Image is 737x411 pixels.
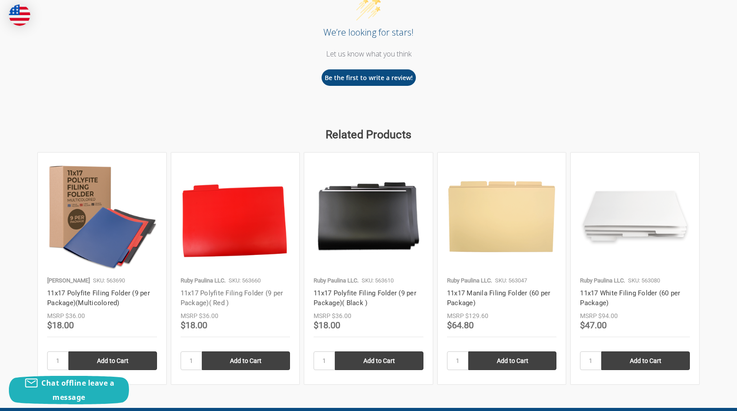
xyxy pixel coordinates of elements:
[362,276,394,285] p: SKU: 563610
[447,162,557,272] img: 11x17 Manila Filing Folder (60 per Package)
[47,320,74,330] span: $18.00
[47,311,64,321] div: MSRP
[580,311,597,321] div: MSRP
[601,351,690,370] input: Add to Cart
[447,289,551,307] a: 11x17 Manila Filing Folder (60 per Package)
[74,49,664,59] div: Let us know what you think
[181,276,226,285] p: Ruby Paulina LLC.
[580,320,607,330] span: $47.00
[628,276,660,285] p: SKU: 563080
[9,376,129,404] button: Chat offline leave a message
[314,320,340,330] span: $18.00
[47,276,90,285] p: [PERSON_NAME]
[332,312,351,319] span: $36.00
[37,126,700,143] h2: Related Products
[465,312,488,319] span: $129.60
[580,289,680,307] a: 11x17 White Filing Folder (60 per Package)
[202,351,290,370] input: Add to Cart
[314,162,423,272] img: 11x17 Polyfite Filing Folder (9 per Package)( Black )
[447,311,464,321] div: MSRP
[447,276,492,285] p: Ruby Paulina LLC.
[199,312,218,319] span: $36.00
[47,289,150,307] a: 11x17 Polyfite Filing Folder (9 per Package)(Multicolored)
[580,162,690,272] img: 11x17 White Filing Folder (60 per Package)
[598,312,618,319] span: $94.00
[314,276,358,285] p: Ruby Paulina LLC.
[9,4,30,26] img: duty and tax information for United States
[65,312,85,319] span: $36.00
[74,26,664,38] div: We’re looking for stars!
[314,289,416,307] a: 11x17 Polyfite Filing Folder (9 per Package)( Black )
[447,320,474,330] span: $64.80
[468,351,557,370] input: Add to Cart
[335,351,423,370] input: Add to Cart
[322,69,416,86] button: Be the first to write a review!
[93,276,125,285] p: SKU: 563690
[41,378,114,402] span: Chat offline leave a message
[181,289,283,307] a: 11x17 Polyfite Filing Folder (9 per Package)( Red )
[181,162,290,272] img: 11x17 Polyfite Filing Folder (9 per Package)( Red )
[47,162,157,272] img: 11x17 Polyfite Filing Folder (9 per Package) (Red, Blue, & Black)
[181,311,197,321] div: MSRP
[580,276,625,285] p: Ruby Paulina LLC.
[181,320,207,330] span: $18.00
[495,276,527,285] p: SKU: 563047
[314,311,330,321] div: MSRP
[229,276,261,285] p: SKU: 563660
[68,351,157,370] input: Add to Cart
